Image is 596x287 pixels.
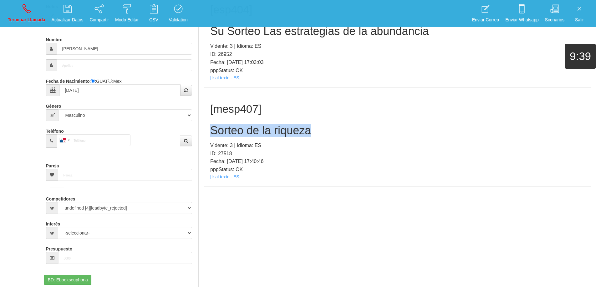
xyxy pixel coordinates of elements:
[145,16,162,23] p: CSV
[58,169,192,181] input: Pareja
[108,79,112,83] input: :Yuca-Mex
[472,16,499,23] p: Enviar Correo
[503,2,541,25] a: Enviar Whatsapp
[543,2,567,25] a: Scenarios
[169,16,187,23] p: Validation
[210,58,585,67] p: Fecha: [DATE] 17:03:03
[8,16,45,23] p: Terminar Llamada
[166,2,190,25] a: Validation
[210,166,585,174] p: pppStatus: OK
[210,42,585,50] p: Vidente: 3 | Idioma: ES
[143,2,165,25] a: CSV
[49,2,86,25] a: Actualizar Datos
[568,2,590,25] a: Salir
[210,157,585,166] p: Fecha: [DATE] 17:40:46
[46,101,61,109] label: Género
[210,50,585,58] p: ID: 26952
[505,16,539,23] p: Enviar Whatsapp
[46,34,62,43] label: Nombre
[46,194,75,202] label: Competidores
[57,135,72,146] div: Panama (Panamá): +507
[46,76,192,96] div: : :GUAT :Mex
[571,16,588,23] p: Salir
[57,43,192,55] input: Nombre
[52,16,84,23] p: Actualizar Datos
[210,124,585,137] h2: Sorteo de la riqueza
[210,150,585,158] p: ID: 27518
[210,103,585,115] h1: [mesp407]
[46,244,72,252] label: Presupuesto
[210,67,585,75] p: pppStatus: OK
[57,134,130,146] input: Teléfono
[91,79,95,83] input: :Quechi GUAT
[46,161,59,169] label: Pareja
[470,2,501,25] a: Enviar Correo
[46,76,89,84] label: Fecha de Nacimiento
[88,2,111,25] a: Compartir
[210,75,240,80] a: [Ir al texto - ES]
[210,174,240,179] a: [Ir al texto - ES]
[6,2,48,25] a: Terminar Llamada
[113,2,141,25] a: Modo Editar
[565,50,596,62] h1: 9:39
[210,25,585,37] h2: Su Sorteo Las estrategias de la abundancia
[115,16,139,23] p: Modo Editar
[545,16,564,23] p: Scenarios
[90,16,109,23] p: Compartir
[46,126,64,134] label: Teléfono
[57,59,192,71] input: Apellido
[210,141,585,150] p: Vidente: 3 | Idioma: ES
[58,252,192,264] input: 0000
[46,219,60,227] label: Interés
